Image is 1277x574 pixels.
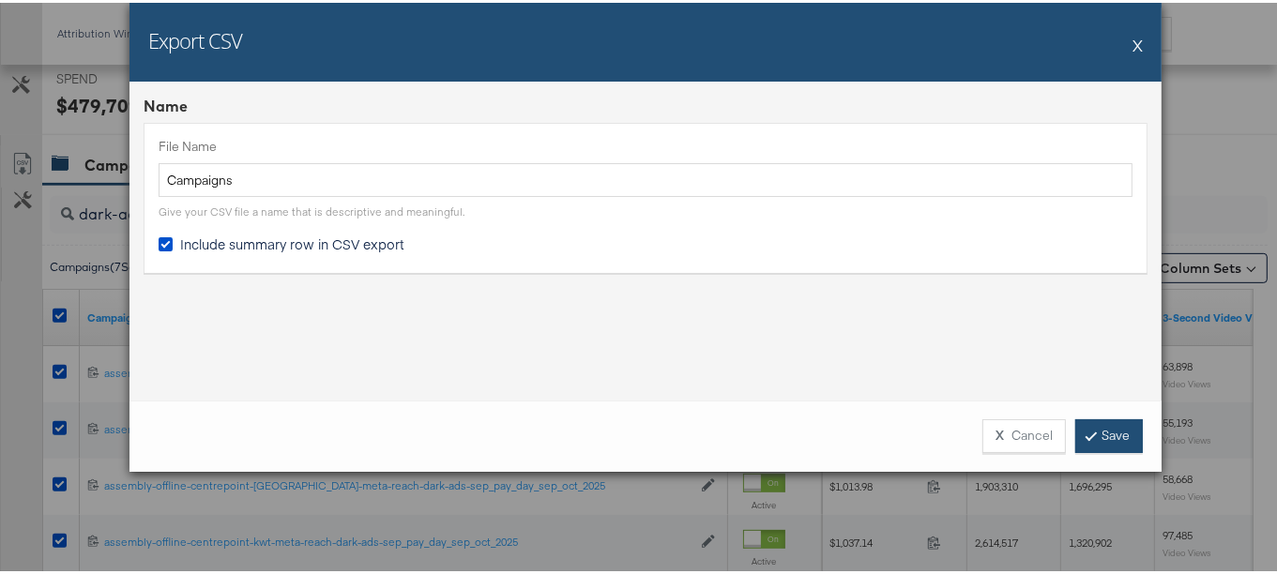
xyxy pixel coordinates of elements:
span: Include summary row in CSV export [180,232,404,250]
div: Give your CSV file a name that is descriptive and meaningful. [159,202,464,217]
button: X [1133,23,1143,61]
strong: X [996,424,1004,442]
a: Save [1075,416,1143,450]
h2: Export CSV [148,23,242,52]
label: File Name [159,135,1133,153]
button: XCancel [982,416,1066,450]
div: Name [144,93,1148,114]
